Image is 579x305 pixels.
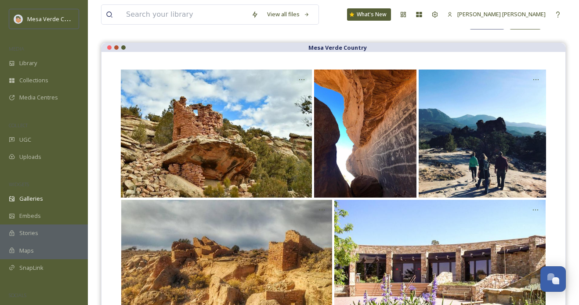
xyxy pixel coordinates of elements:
input: Search your library [122,5,247,24]
a: View all files [263,6,314,23]
a: Opens media popup. Media description: Rights approved at 2022-04-11T21:31:30.341+0000 by explorem... [119,70,313,197]
img: MVC%20SnapSea%20logo%20%281%29.png [14,15,23,23]
span: Maps [19,246,34,255]
span: Mesa Verde Country [27,15,81,23]
a: What's New [347,8,391,21]
span: Media Centres [19,93,58,102]
span: Galleries [19,195,43,203]
a: Opens media popup. Media description: Rights approved at 2022-04-12T20:11:46.190+0000 by syltrn. [313,70,418,197]
span: SnapLink [19,264,43,272]
span: COLLECT [9,122,28,129]
span: Stories [19,229,38,237]
span: Uploads [19,153,41,161]
span: MEDIA [9,45,24,52]
button: Open Chat [540,266,566,292]
span: Library [19,59,37,67]
span: UGC [19,136,31,144]
span: Embeds [19,212,41,220]
a: [PERSON_NAME] [PERSON_NAME] [443,6,550,23]
span: Collections [19,76,48,85]
a: Opens media popup. Media description: Rights approved at 2022-04-11T21:31:20.535+0000 by explorem... [417,70,547,197]
strong: Mesa Verde Country [308,44,367,51]
span: WIDGETS [9,181,29,187]
span: SOCIALS [9,292,26,298]
span: [PERSON_NAME] [PERSON_NAME] [457,10,546,18]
